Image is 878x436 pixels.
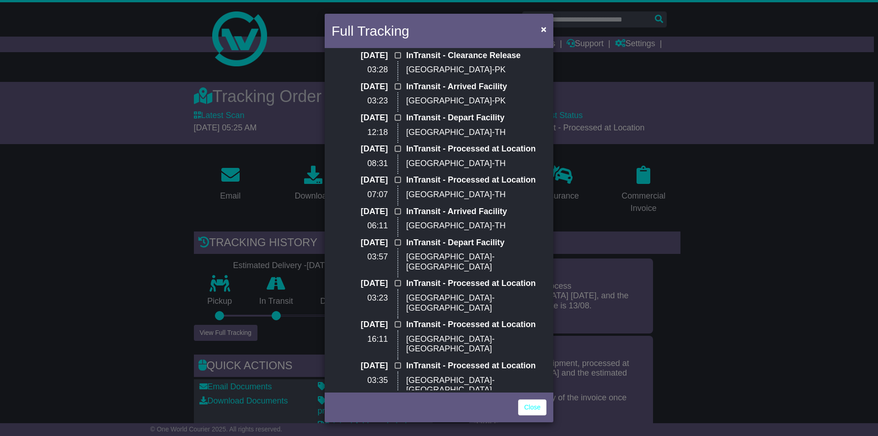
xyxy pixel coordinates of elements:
p: InTransit - Depart Facility [406,113,546,123]
p: [DATE] [332,51,388,61]
p: InTransit - Processed at Location [406,144,546,154]
a: Close [518,399,546,415]
p: 08:31 [332,159,388,169]
p: [GEOGRAPHIC_DATA]-TH [406,159,546,169]
p: [GEOGRAPHIC_DATA]-[GEOGRAPHIC_DATA] [406,293,546,313]
p: [GEOGRAPHIC_DATA]-[GEOGRAPHIC_DATA] [406,334,546,354]
p: InTransit - Clearance Release [406,51,546,61]
p: [DATE] [332,113,388,123]
p: InTransit - Processed at Location [406,175,546,185]
p: InTransit - Processed at Location [406,361,546,371]
p: InTransit - Depart Facility [406,238,546,248]
p: 03:23 [332,96,388,106]
p: 03:57 [332,252,388,262]
p: [DATE] [332,320,388,330]
p: [DATE] [332,175,388,185]
p: 03:23 [332,293,388,303]
p: [GEOGRAPHIC_DATA]-TH [406,128,546,138]
p: InTransit - Arrived Facility [406,82,546,92]
p: 12:18 [332,128,388,138]
span: × [541,24,546,34]
p: [DATE] [332,361,388,371]
p: InTransit - Processed at Location [406,320,546,330]
p: [GEOGRAPHIC_DATA]-PK [406,65,546,75]
p: [DATE] [332,207,388,217]
p: 03:35 [332,376,388,386]
p: [GEOGRAPHIC_DATA]-PK [406,96,546,106]
button: Close [536,20,551,38]
p: [DATE] [332,279,388,289]
p: [DATE] [332,238,388,248]
p: [GEOGRAPHIC_DATA]-[GEOGRAPHIC_DATA] [406,252,546,272]
p: InTransit - Arrived Facility [406,207,546,217]
p: [DATE] [332,82,388,92]
h4: Full Tracking [332,21,409,41]
p: [GEOGRAPHIC_DATA]-[GEOGRAPHIC_DATA] [406,376,546,395]
p: InTransit - Processed at Location [406,279,546,289]
p: [GEOGRAPHIC_DATA]-TH [406,190,546,200]
p: 16:11 [332,334,388,344]
p: 03:28 [332,65,388,75]
p: [GEOGRAPHIC_DATA]-TH [406,221,546,231]
p: 07:07 [332,190,388,200]
p: 06:11 [332,221,388,231]
p: [DATE] [332,144,388,154]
